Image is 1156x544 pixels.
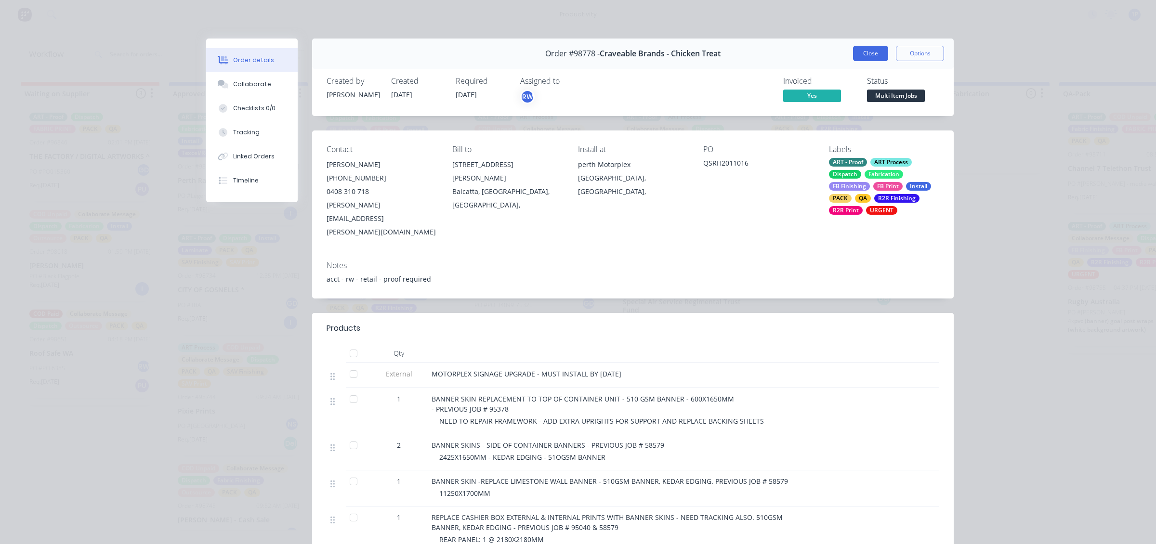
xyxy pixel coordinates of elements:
[233,152,275,161] div: Linked Orders
[327,145,437,154] div: Contact
[233,56,274,65] div: Order details
[452,185,563,212] div: Balcatta, [GEOGRAPHIC_DATA], [GEOGRAPHIC_DATA],
[829,194,852,203] div: PACK
[853,46,888,61] button: Close
[233,176,259,185] div: Timeline
[233,104,276,113] div: Checklists 0/0
[370,344,428,363] div: Qty
[327,185,437,198] div: 0408 310 718
[578,171,688,198] div: [GEOGRAPHIC_DATA], [GEOGRAPHIC_DATA],
[906,182,931,191] div: Install
[867,90,925,102] span: Multi Item Jobs
[578,145,688,154] div: Install at
[439,453,605,462] span: 2425X1650MM - KEDAR EDGING - 51OGSM BANNER
[452,158,563,185] div: [STREET_ADDRESS][PERSON_NAME]
[578,158,688,171] div: perth Motorplex
[829,182,870,191] div: FB Finishing
[432,440,664,450] span: BANNER SKINS - SIDE OF CONTAINER BANNERS - PREVIOUS JOB # 58579
[874,194,920,203] div: R2R Finishing
[867,90,925,104] button: Multi Item Jobs
[867,77,939,86] div: Status
[865,170,903,179] div: Fabrication
[327,77,380,86] div: Created by
[829,158,867,167] div: ART - Proof
[391,77,444,86] div: Created
[397,512,401,522] span: 1
[327,274,939,284] div: acct - rw - retail - proof required
[327,90,380,100] div: [PERSON_NAME]
[855,194,871,203] div: QA
[829,145,939,154] div: Labels
[374,369,424,379] span: External
[391,90,412,99] span: [DATE]
[866,206,897,215] div: URGENT
[456,90,477,99] span: [DATE]
[432,513,785,532] span: REPLACE CASHIER BOX EXTERNAL & INTERNAL PRINTS WITH BANNER SKINS - NEED TRACKING ALSO. 510GSM BAN...
[600,49,721,58] span: Craveable Brands - Chicken Treat
[578,158,688,198] div: perth Motorplex[GEOGRAPHIC_DATA], [GEOGRAPHIC_DATA],
[545,49,600,58] span: Order #98778 -
[452,145,563,154] div: Bill to
[327,158,437,239] div: [PERSON_NAME][PHONE_NUMBER]0408 310 718[PERSON_NAME][EMAIL_ADDRESS][PERSON_NAME][DOMAIN_NAME]
[870,158,912,167] div: ART Process
[432,477,788,486] span: BANNER SKIN -REPLACE LIMESTONE WALL BANNER - 510GSM BANNER, KEDAR EDGING. PREVIOUS JOB # 58579
[703,145,814,154] div: PO
[439,416,764,426] span: NEED TO REPAIR FRAMEWORK - ADD EXTRA UPRIGHTS FOR SUPPORT AND REPLACE BACKING SHEETS
[397,440,401,450] span: 2
[829,170,861,179] div: Dispatch
[206,120,298,144] button: Tracking
[233,128,260,137] div: Tracking
[432,394,736,414] span: BANNER SKIN REPLACEMENT TO TOP OF CONTAINER UNIT - 510 GSM BANNER - 600X1650MM - PREVIOUS JOB # 9...
[783,90,841,102] span: Yes
[873,182,903,191] div: FB Print
[783,77,855,86] div: Invoiced
[439,489,490,498] span: 11250X1700MM
[206,48,298,72] button: Order details
[397,394,401,404] span: 1
[896,46,944,61] button: Options
[327,198,437,239] div: [PERSON_NAME][EMAIL_ADDRESS][PERSON_NAME][DOMAIN_NAME]
[327,171,437,185] div: [PHONE_NUMBER]
[703,158,814,171] div: QSRH2011016
[520,77,617,86] div: Assigned to
[452,158,563,212] div: [STREET_ADDRESS][PERSON_NAME]Balcatta, [GEOGRAPHIC_DATA], [GEOGRAPHIC_DATA],
[327,261,939,270] div: Notes
[327,323,360,334] div: Products
[206,168,298,193] button: Timeline
[327,158,437,171] div: [PERSON_NAME]
[456,77,509,86] div: Required
[206,144,298,168] button: Linked Orders
[206,96,298,120] button: Checklists 0/0
[397,476,401,486] span: 1
[829,206,863,215] div: R2R Print
[233,80,271,89] div: Collaborate
[206,72,298,96] button: Collaborate
[432,369,621,378] span: MOTORPLEX SIGNAGE UPGRADE - MUST INSTALL BY [DATE]
[520,90,535,104] button: RW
